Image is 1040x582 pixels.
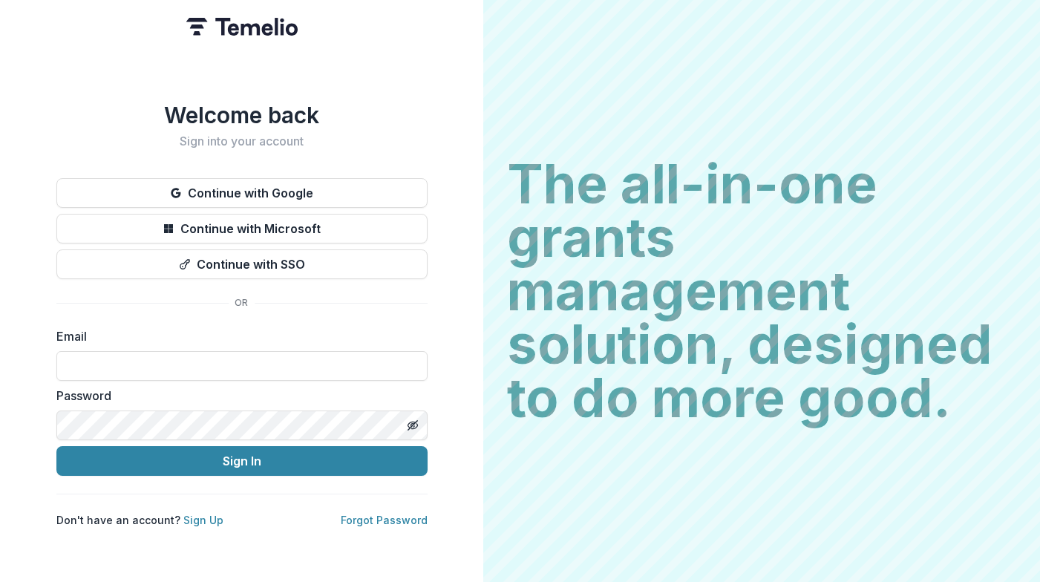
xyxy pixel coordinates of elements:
[56,178,428,208] button: Continue with Google
[56,327,419,345] label: Email
[186,18,298,36] img: Temelio
[56,446,428,476] button: Sign In
[56,102,428,128] h1: Welcome back
[56,512,223,528] p: Don't have an account?
[56,214,428,243] button: Continue with Microsoft
[341,514,428,526] a: Forgot Password
[56,249,428,279] button: Continue with SSO
[56,387,419,405] label: Password
[183,514,223,526] a: Sign Up
[56,134,428,148] h2: Sign into your account
[401,413,425,437] button: Toggle password visibility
